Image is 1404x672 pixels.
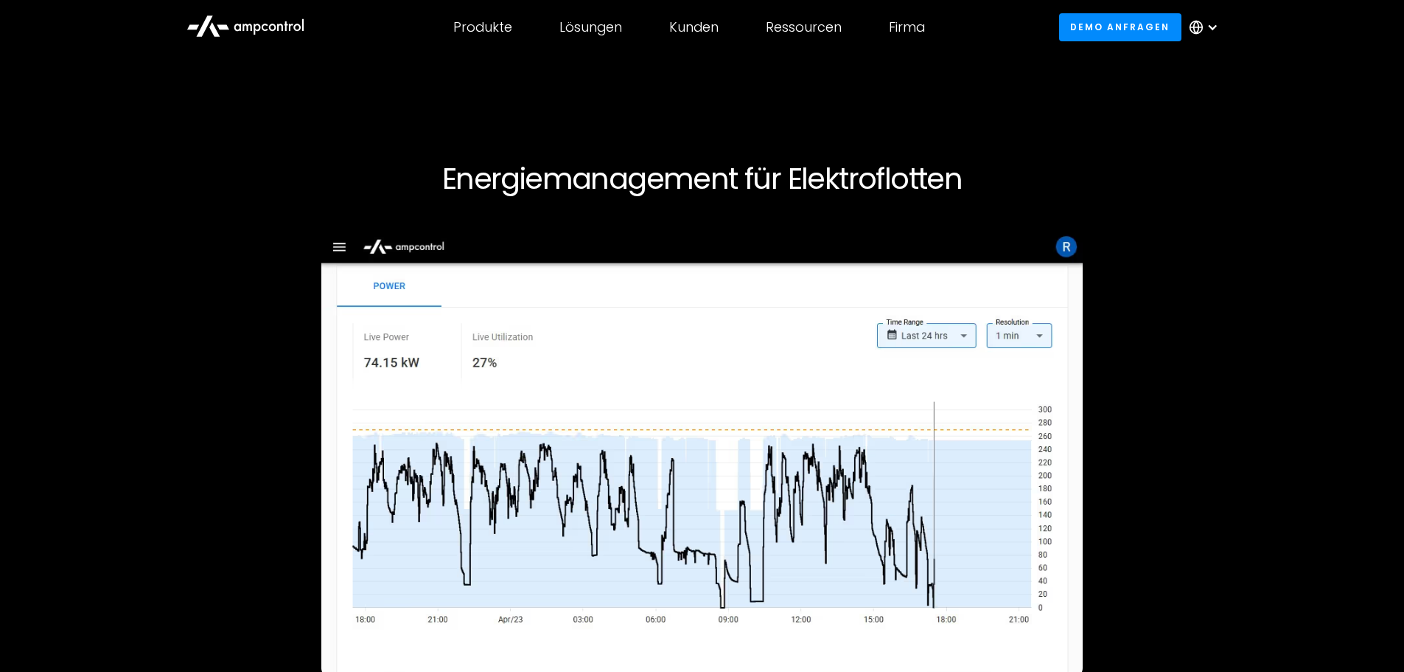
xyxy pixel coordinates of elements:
[766,19,842,35] div: Ressourcen
[889,19,925,35] div: Firma
[559,19,622,35] div: Lösungen
[453,19,512,35] div: Produkte
[669,19,719,35] div: Kunden
[254,161,1150,196] h1: Energiemanagement für Elektroflotten
[1059,13,1181,41] a: Demo anfragen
